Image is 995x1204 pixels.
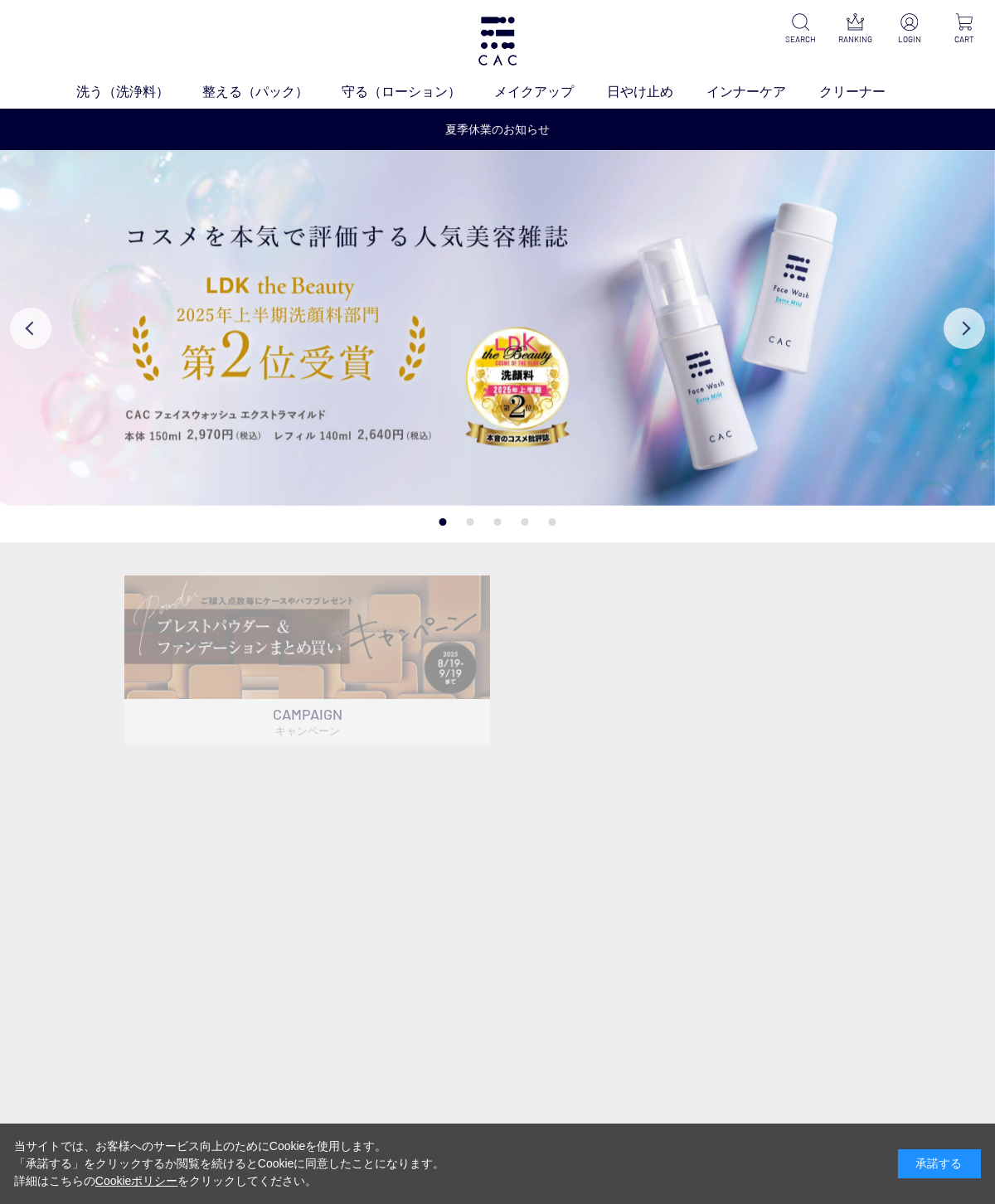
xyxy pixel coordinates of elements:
[783,33,818,46] p: SEARCH
[892,33,927,46] p: LOGIN
[819,82,919,102] a: クリーナー
[275,724,340,737] span: キャンペーン
[607,82,706,102] a: 日やけ止め
[467,518,474,526] button: 2 of 5
[549,518,556,526] button: 5 of 5
[342,82,494,102] a: 守る（ローション）
[14,1138,445,1190] div: 当サイトでは、お客様へのサービス向上のためにCookieを使用します。 「承諾する」をクリックするか閲覧を続けるとCookieに同意したことになります。 詳細はこちらの をクリックしてください。
[898,1149,981,1178] div: 承諾する
[783,13,818,46] a: SEARCH
[837,13,872,46] a: RANKING
[947,13,982,46] a: CART
[522,518,529,526] button: 4 of 5
[124,699,490,744] p: CAMPAIGN
[445,121,550,138] a: 夏季休業のお知らせ
[476,17,519,66] img: logo
[494,82,607,102] a: メイクアップ
[439,518,447,526] button: 1 of 5
[202,82,342,102] a: 整える（パック）
[124,575,490,745] a: ベースメイクキャンペーン ベースメイクキャンペーン CAMPAIGNキャンペーン
[837,33,872,46] p: RANKING
[124,575,490,700] img: ベースメイクキャンペーン
[944,308,985,349] button: Next
[947,33,982,46] p: CART
[95,1174,178,1187] a: Cookieポリシー
[10,308,51,349] button: Previous
[892,13,927,46] a: LOGIN
[706,82,819,102] a: インナーケア
[76,82,202,102] a: 洗う（洗浄料）
[494,518,502,526] button: 3 of 5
